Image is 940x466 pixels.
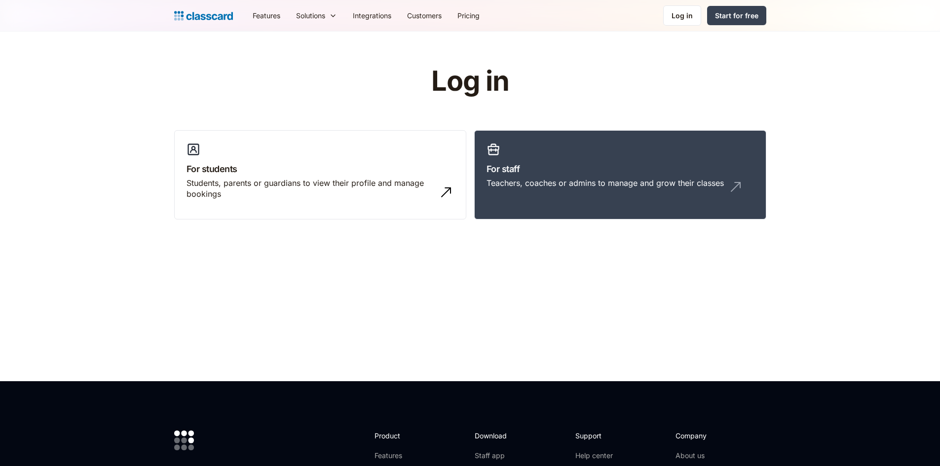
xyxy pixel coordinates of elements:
a: Integrations [345,4,399,27]
a: For studentsStudents, parents or guardians to view their profile and manage bookings [174,130,466,220]
a: Start for free [707,6,766,25]
a: Help center [575,451,615,461]
h3: For staff [487,162,754,176]
div: Log in [672,10,693,21]
div: Start for free [715,10,758,21]
a: Features [375,451,427,461]
h2: Company [676,430,741,441]
div: Students, parents or guardians to view their profile and manage bookings [187,178,434,200]
a: Pricing [450,4,488,27]
div: Teachers, coaches or admins to manage and grow their classes [487,178,724,188]
h2: Support [575,430,615,441]
a: Log in [663,5,701,26]
a: Staff app [475,451,515,461]
div: Solutions [288,4,345,27]
a: Logo [174,9,233,23]
div: Solutions [296,10,325,21]
h2: Product [375,430,427,441]
a: Features [245,4,288,27]
h3: For students [187,162,454,176]
h1: Log in [313,66,627,97]
h2: Download [475,430,515,441]
a: For staffTeachers, coaches or admins to manage and grow their classes [474,130,766,220]
a: About us [676,451,741,461]
a: Customers [399,4,450,27]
